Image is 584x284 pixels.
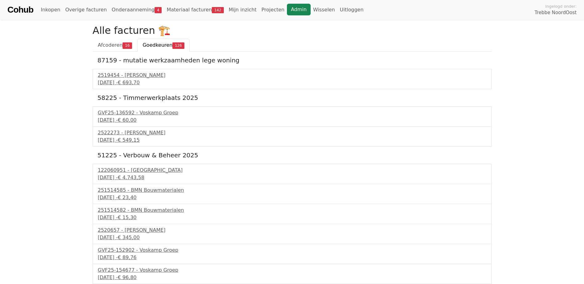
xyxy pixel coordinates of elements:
span: € 345,00 [118,235,139,240]
span: € 693,70 [118,80,139,85]
span: € 23,40 [118,195,136,200]
span: € 60,00 [118,117,136,123]
a: 122060951 - [GEOGRAPHIC_DATA][DATE] -€ 4.743,58 [98,167,486,181]
div: GVF25-154677 - Voskamp Groep [98,266,486,274]
a: Admin [287,4,311,15]
div: [DATE] - [98,254,486,261]
div: [DATE] - [98,79,486,86]
h2: Alle facturen 🏗️ [93,25,492,36]
div: 2522273 - [PERSON_NAME] [98,129,486,136]
a: 251514585 - BMN Bouwmaterialen[DATE] -€ 23,40 [98,187,486,201]
span: Ingelogd onder: [545,3,577,9]
a: GVF25-152902 - Voskamp Groep[DATE] -€ 89,76 [98,247,486,261]
a: 2519454 - [PERSON_NAME][DATE] -€ 693,70 [98,72,486,86]
div: GVF25-152902 - Voskamp Groep [98,247,486,254]
div: 2520657 - [PERSON_NAME] [98,227,486,234]
span: € 15,30 [118,215,136,220]
div: 251514582 - BMN Bouwmaterialen [98,207,486,214]
div: 122060951 - [GEOGRAPHIC_DATA] [98,167,486,174]
h5: 58225 - Timmerwerkplaats 2025 [98,94,487,101]
div: [DATE] - [98,136,486,144]
a: Projecten [259,4,287,16]
a: Mijn inzicht [226,4,259,16]
a: Overige facturen [63,4,109,16]
span: € 4.743,58 [118,175,144,180]
div: GVF25-136592 - Voskamp Groep [98,109,486,116]
span: € 89,76 [118,254,136,260]
span: 4 [155,7,162,13]
span: Afcoderen [98,42,123,48]
div: [DATE] - [98,194,486,201]
a: 2520657 - [PERSON_NAME][DATE] -€ 345,00 [98,227,486,241]
a: 2522273 - [PERSON_NAME][DATE] -€ 549,15 [98,129,486,144]
a: Onderaanneming4 [109,4,164,16]
span: 126 [172,42,184,49]
span: € 549,15 [118,137,139,143]
div: [DATE] - [98,234,486,241]
h5: 87159 - mutatie werkzaamheden lege woning [98,57,487,64]
a: Materiaal facturen142 [164,4,226,16]
div: 251514585 - BMN Bouwmaterialen [98,187,486,194]
span: Trebbe NoordOost [535,9,577,16]
a: GVF25-136592 - Voskamp Groep[DATE] -€ 60,00 [98,109,486,124]
span: Goedkeuren [143,42,172,48]
a: Wisselen [311,4,337,16]
span: € 96,80 [118,274,136,280]
span: 16 [123,42,132,49]
a: Inkopen [38,4,62,16]
a: GVF25-154677 - Voskamp Groep[DATE] -€ 96,80 [98,266,486,281]
h5: 51225 - Verbouw & Beheer 2025 [98,152,487,159]
a: Cohub [7,2,33,17]
a: 251514582 - BMN Bouwmaterialen[DATE] -€ 15,30 [98,207,486,221]
div: [DATE] - [98,174,486,181]
div: [DATE] - [98,214,486,221]
div: 2519454 - [PERSON_NAME] [98,72,486,79]
div: [DATE] - [98,116,486,124]
span: 142 [212,7,224,13]
a: Afcoderen16 [93,39,138,52]
div: [DATE] - [98,274,486,281]
a: Goedkeuren126 [137,39,190,52]
a: Uitloggen [337,4,366,16]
